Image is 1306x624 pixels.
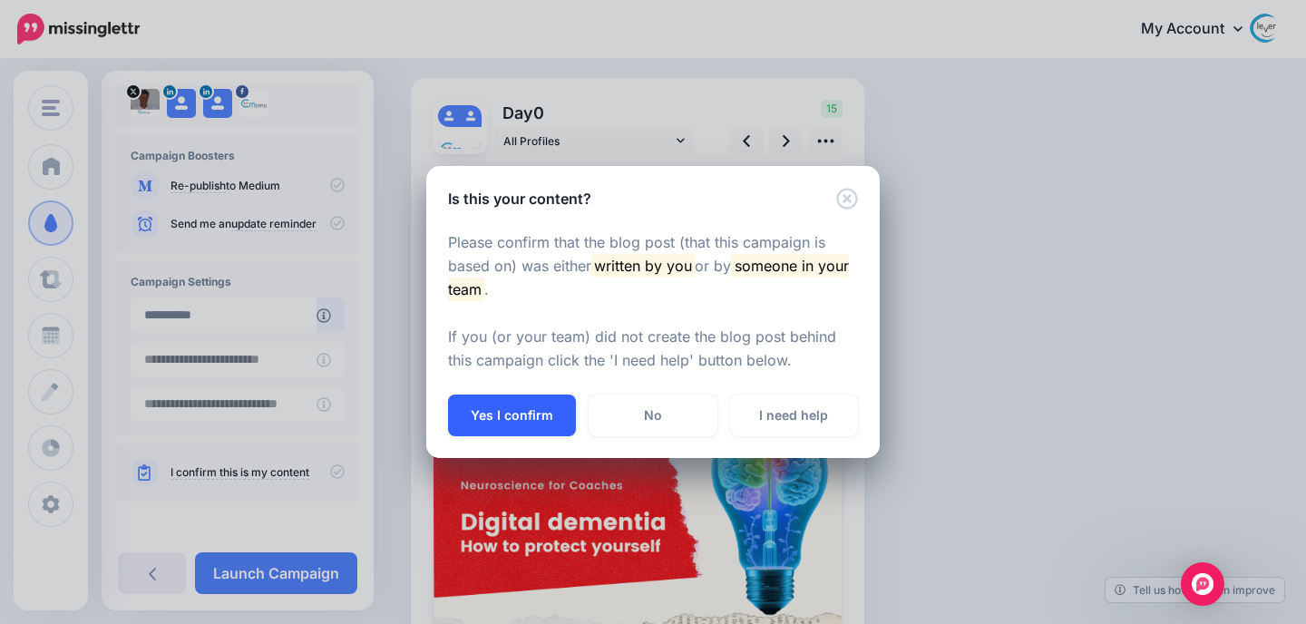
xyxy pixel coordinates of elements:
a: No [589,395,716,436]
mark: someone in your team [448,254,849,301]
h5: Is this your content? [448,188,591,210]
button: Yes I confirm [448,395,576,436]
a: I need help [730,395,858,436]
p: Please confirm that the blog post (that this campaign is based on) was either or by . If you (or ... [448,231,858,373]
button: Close [836,188,858,210]
mark: written by you [591,254,695,278]
div: Open Intercom Messenger [1181,562,1224,606]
